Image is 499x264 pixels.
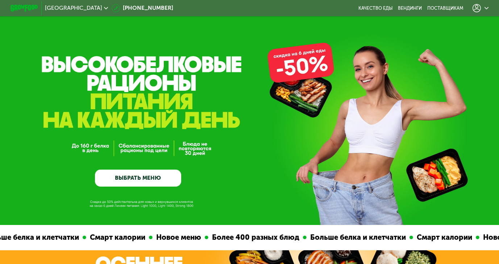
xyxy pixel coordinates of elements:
div: Более 400 разных блюд [190,232,284,243]
a: Качество еды [358,5,392,11]
div: Больше белка и клетчатки [288,232,391,243]
a: ВЫБРАТЬ МЕНЮ [95,170,181,187]
a: Вендинги [398,5,422,11]
div: поставщикам [427,5,463,11]
div: Новое меню [134,232,186,243]
div: Смарт калории [395,232,457,243]
span: [GEOGRAPHIC_DATA] [45,5,102,11]
a: [PHONE_NUMBER] [112,4,173,12]
div: Смарт калории [68,232,130,243]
